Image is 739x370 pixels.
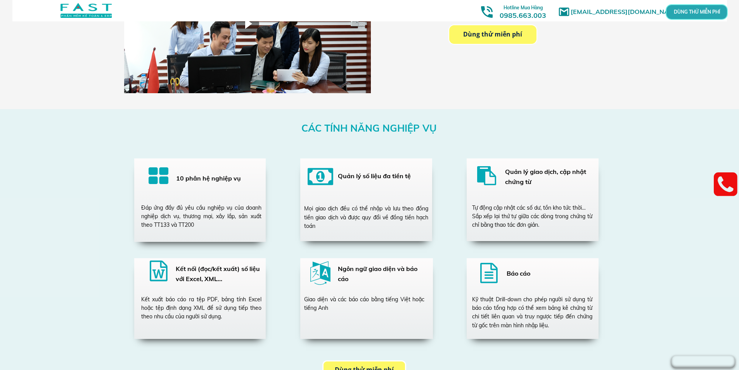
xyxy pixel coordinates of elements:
[338,264,424,284] h3: Ngôn ngữ giao diện và báo cáo
[141,295,261,321] div: Kết xuất báo cáo ra tệp PDF, bảng tính Excel hoặc tệp định dạng XML để sử dụng tiếp theo theo nhu...
[571,7,685,17] h1: [EMAIL_ADDRESS][DOMAIN_NAME]
[304,295,424,313] div: Giao diện và các báo cáo bằng tiếng Việt hoặc tiếng Anh
[338,171,424,181] h3: Quản lý số liệu đa tiền tệ
[507,269,592,279] h3: Báo cáo
[472,203,592,229] div: Tự động cập nhật các số dư, tồn kho tức thời… Sắp xếp lại thứ tự giữa các dòng trong chứng từ chỉ...
[472,295,592,330] div: Kỹ thuật Drill-down cho phép người sử dụng từ báo cáo tổng hợp có thể xem bảng kê chứng từ chi ti...
[491,3,555,19] h3: 0985.663.003
[141,203,261,229] div: Đáp ứng đầy đủ yêu cầu nghiệp vụ của doanh nghiệp dịch vụ, thương mại, xây lắp, sản xuất theo TT1...
[448,25,538,44] p: Dùng thử miễn phí
[669,6,724,19] p: DÙNG THỬ MIỄN PHÍ
[505,167,604,187] h3: Quản lý giao dịch, cập nhật chứng từ
[504,5,543,10] span: Hotline Mua Hàng
[176,264,261,284] h3: Kết nối (đọc/kết xuất) số liệu với Excel, XML…
[304,204,428,230] div: Mọi giao dịch đều có thể nhập và lưu theo đồng tiền giao dịch và được quy đổi về đồng tiền hạch toán
[301,120,438,136] h3: CÁC TÍNH NĂNG NGHIỆP VỤ
[176,174,256,184] h3: 10 phân hệ nghiệp vụ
